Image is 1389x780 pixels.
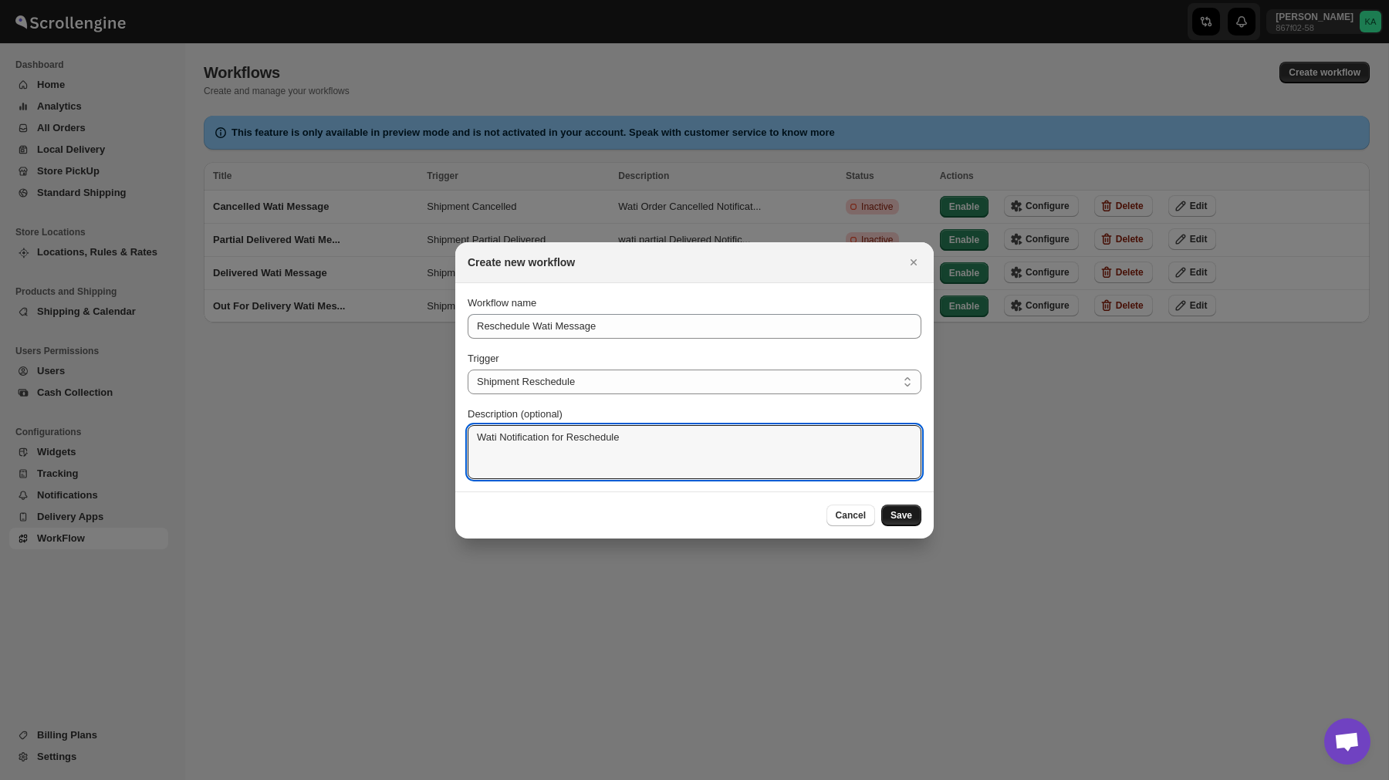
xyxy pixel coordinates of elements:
span: Trigger [468,353,499,364]
button: Close [903,252,924,273]
span: Description (optional) [468,408,563,420]
span: Cancel [836,509,866,522]
span: Workflow name [468,297,536,309]
button: Save [881,505,921,526]
span: Save [891,509,912,522]
a: Open chat [1324,718,1370,765]
textarea: Wati Notification for Reschedule [468,425,921,479]
h2: Create new workflow [468,255,575,270]
input: Enter workflow name [468,314,921,339]
button: Cancel [826,505,875,526]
